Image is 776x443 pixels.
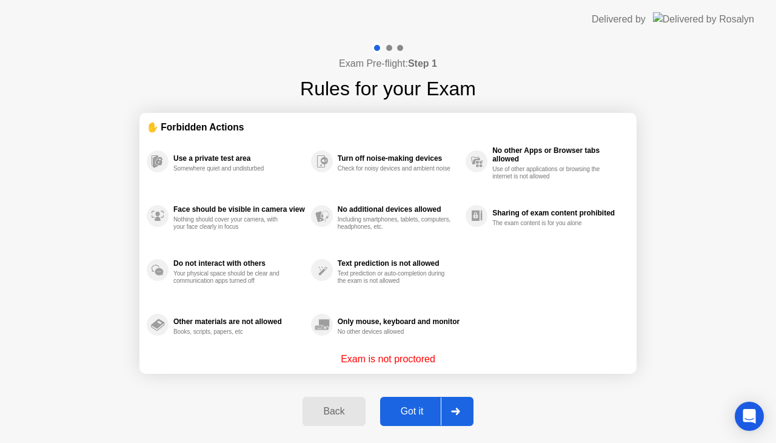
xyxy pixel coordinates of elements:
[338,259,460,268] div: Text prediction is not allowed
[147,120,629,134] div: ✋ Forbidden Actions
[338,317,460,326] div: Only mouse, keyboard and monitor
[173,317,305,326] div: Other materials are not allowed
[338,216,452,231] div: Including smartphones, tablets, computers, headphones, etc.
[173,259,305,268] div: Do not interact with others
[653,12,754,26] img: Delivered by Rosalyn
[341,352,435,367] p: Exam is not proctored
[492,209,623,217] div: Sharing of exam content prohibited
[384,406,441,417] div: Got it
[338,165,452,172] div: Check for noisy devices and ambient noise
[173,154,305,163] div: Use a private test area
[492,166,607,180] div: Use of other applications or browsing the internet is not allowed
[380,397,473,426] button: Got it
[408,58,437,69] b: Step 1
[173,216,288,231] div: Nothing should cover your camera, with your face clearly in focus
[173,165,288,172] div: Somewhere quiet and undisturbed
[492,220,607,227] div: The exam content is for you alone
[735,402,764,431] div: Open Intercom Messenger
[173,328,288,336] div: Books, scripts, papers, etc
[306,406,361,417] div: Back
[339,56,437,71] h4: Exam Pre-flight:
[173,270,288,285] div: Your physical space should be clear and communication apps turned off
[173,205,305,214] div: Face should be visible in camera view
[338,205,460,214] div: No additional devices allowed
[338,154,460,163] div: Turn off noise-making devices
[338,328,452,336] div: No other devices allowed
[303,397,365,426] button: Back
[300,74,476,103] h1: Rules for your Exam
[338,270,452,285] div: Text prediction or auto-completion during the exam is not allowed
[592,12,646,27] div: Delivered by
[492,146,623,163] div: No other Apps or Browser tabs allowed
